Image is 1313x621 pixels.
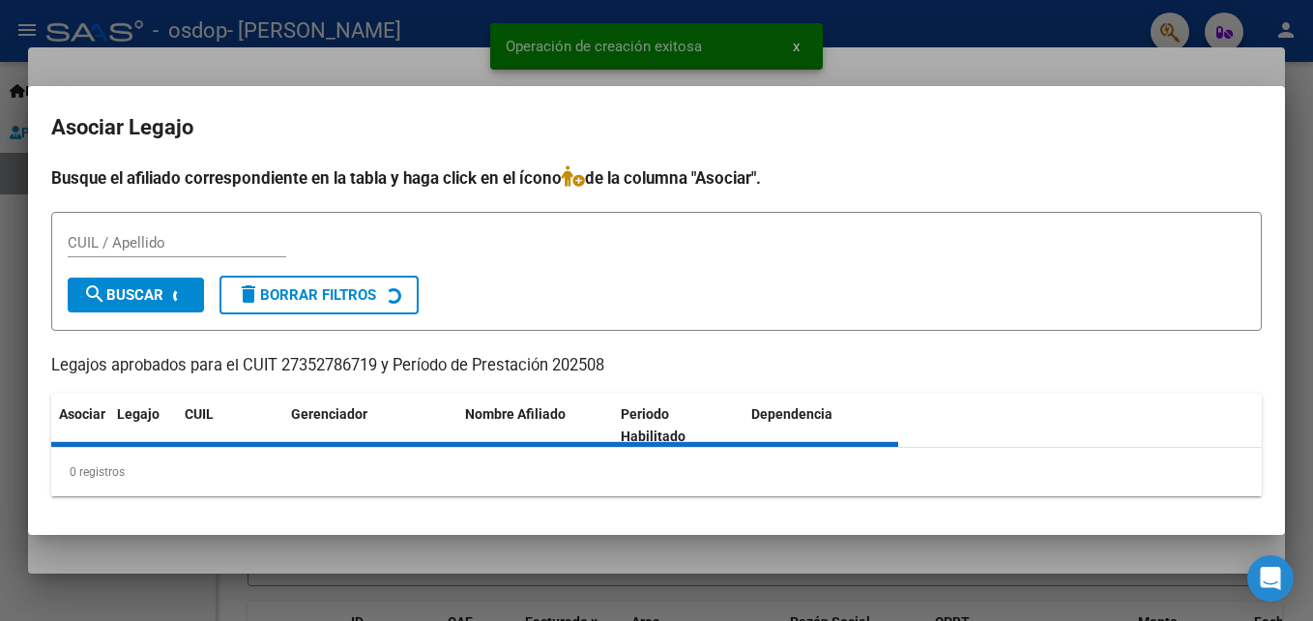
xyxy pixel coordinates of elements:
[117,406,160,422] span: Legajo
[51,394,109,458] datatable-header-cell: Asociar
[465,406,566,422] span: Nombre Afiliado
[51,109,1262,146] h2: Asociar Legajo
[457,394,613,458] datatable-header-cell: Nombre Afiliado
[51,165,1262,191] h4: Busque el afiliado correspondiente en la tabla y haga click en el ícono de la columna "Asociar".
[83,286,163,304] span: Buscar
[1247,555,1294,602] div: Open Intercom Messenger
[751,406,832,422] span: Dependencia
[51,354,1262,378] p: Legajos aprobados para el CUIT 27352786719 y Período de Prestación 202508
[185,406,214,422] span: CUIL
[219,276,419,314] button: Borrar Filtros
[613,394,744,458] datatable-header-cell: Periodo Habilitado
[109,394,177,458] datatable-header-cell: Legajo
[59,406,105,422] span: Asociar
[744,394,899,458] datatable-header-cell: Dependencia
[83,282,106,306] mat-icon: search
[621,406,686,444] span: Periodo Habilitado
[237,282,260,306] mat-icon: delete
[237,286,376,304] span: Borrar Filtros
[283,394,457,458] datatable-header-cell: Gerenciador
[177,394,283,458] datatable-header-cell: CUIL
[291,406,367,422] span: Gerenciador
[68,278,204,312] button: Buscar
[51,448,1262,496] div: 0 registros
